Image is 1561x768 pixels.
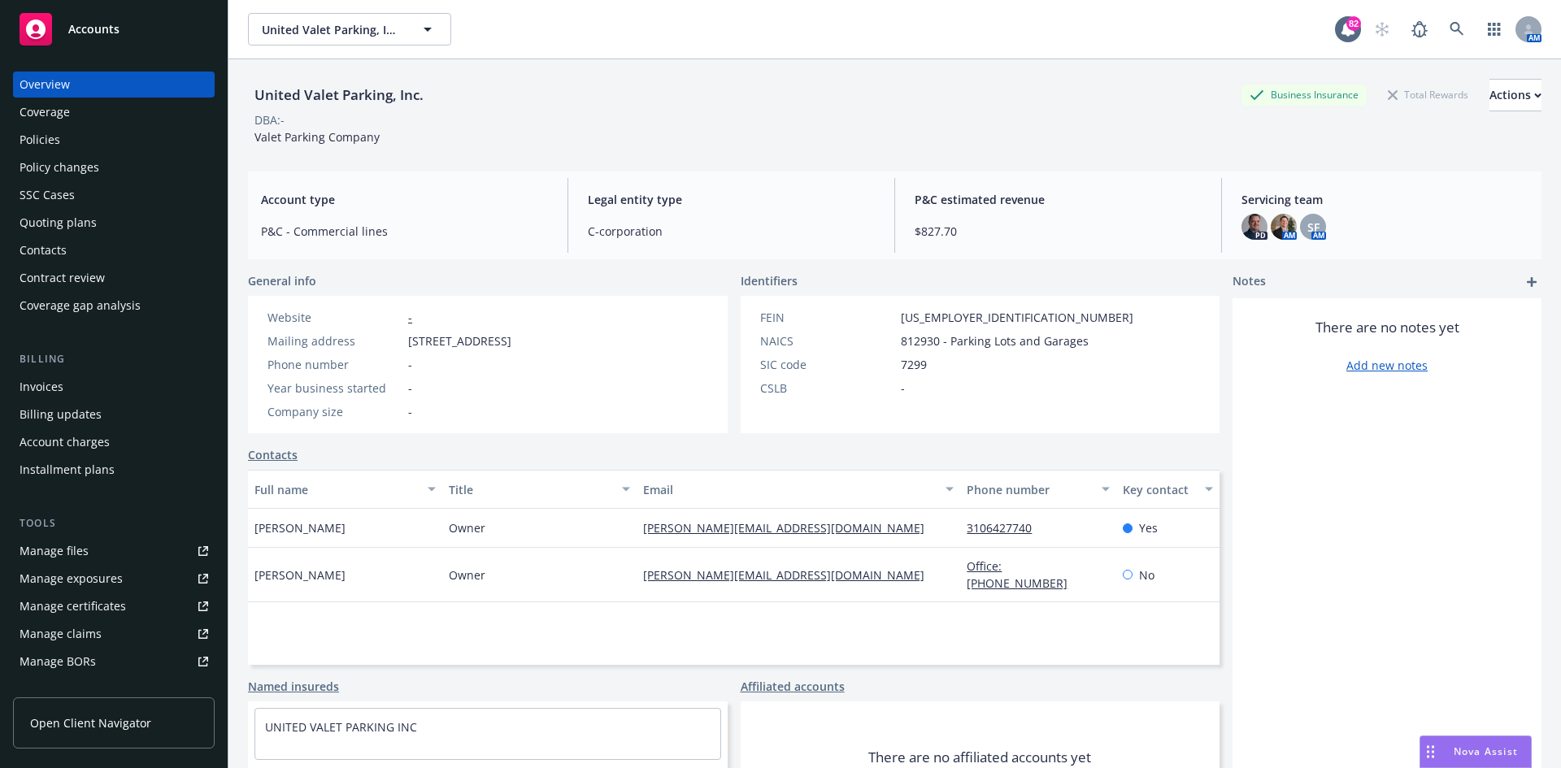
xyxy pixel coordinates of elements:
span: SF [1307,219,1320,236]
div: Manage certificates [20,593,126,619]
a: Search [1441,13,1473,46]
div: Full name [254,481,418,498]
div: Installment plans [20,457,115,483]
a: Contacts [13,237,215,263]
a: Start snowing [1366,13,1398,46]
span: There are no notes yet [1315,318,1459,337]
button: Title [442,470,637,509]
img: photo [1241,214,1267,240]
a: Overview [13,72,215,98]
button: Full name [248,470,442,509]
a: Manage claims [13,621,215,647]
span: [STREET_ADDRESS] [408,332,511,349]
div: Business Insurance [1241,85,1367,105]
span: P&C - Commercial lines [261,223,548,240]
button: Phone number [960,470,1115,509]
div: Key contact [1123,481,1195,498]
button: Actions [1489,79,1541,111]
span: - [408,356,412,373]
a: Coverage gap analysis [13,293,215,319]
a: Manage certificates [13,593,215,619]
div: CSLB [760,380,894,397]
div: Phone number [267,356,402,373]
span: P&C estimated revenue [915,191,1202,208]
div: Actions [1489,80,1541,111]
span: - [901,380,905,397]
span: There are no affiliated accounts yet [868,748,1091,767]
a: Invoices [13,374,215,400]
span: Accounts [68,23,120,36]
a: SSC Cases [13,182,215,208]
a: [PERSON_NAME][EMAIL_ADDRESS][DOMAIN_NAME] [643,520,937,536]
a: - [408,310,412,325]
span: Owner [449,519,485,536]
a: [PERSON_NAME][EMAIL_ADDRESS][DOMAIN_NAME] [643,567,937,583]
div: Quoting plans [20,210,97,236]
span: 812930 - Parking Lots and Garages [901,332,1089,349]
a: Affiliated accounts [741,678,845,695]
span: Yes [1139,519,1158,536]
button: Key contact [1116,470,1220,509]
span: Nova Assist [1454,744,1518,758]
div: Manage BORs [20,649,96,675]
div: Title [449,481,612,498]
span: C-corporation [588,223,875,240]
a: Contract review [13,265,215,291]
span: [PERSON_NAME] [254,566,346,584]
a: Policy changes [13,154,215,180]
span: Account type [261,191,548,208]
img: photo [1271,214,1297,240]
div: SIC code [760,356,894,373]
div: Year business started [267,380,402,397]
div: NAICS [760,332,894,349]
a: Office: [PHONE_NUMBER] [967,558,1081,591]
a: Report a Bug [1403,13,1436,46]
a: Manage BORs [13,649,215,675]
button: Nova Assist [1420,735,1532,768]
div: Contacts [20,237,67,263]
span: Valet Parking Company [254,129,380,145]
div: Policies [20,127,60,153]
a: Policies [13,127,215,153]
div: United Valet Parking, Inc. [248,85,430,106]
div: 82 [1346,16,1361,31]
div: Manage files [20,538,89,564]
a: Quoting plans [13,210,215,236]
button: Email [637,470,960,509]
a: Accounts [13,7,215,52]
div: Billing updates [20,401,102,427]
a: Manage files [13,538,215,564]
a: add [1522,272,1541,292]
div: SSC Cases [20,182,75,208]
a: Billing updates [13,401,215,427]
a: Named insureds [248,678,339,695]
a: UNITED VALET PARKING INC [265,719,417,735]
div: Billing [13,351,215,367]
span: Legal entity type [588,191,875,208]
div: Invoices [20,374,63,400]
button: United Valet Parking, Inc. [248,13,451,46]
a: Manage exposures [13,566,215,592]
span: - [408,403,412,420]
span: - [408,380,412,397]
a: Add new notes [1346,357,1428,374]
div: Contract review [20,265,105,291]
span: Owner [449,566,485,584]
a: Installment plans [13,457,215,483]
div: Coverage [20,99,70,125]
div: Total Rewards [1380,85,1476,105]
div: Drag to move [1420,736,1441,767]
span: Notes [1233,272,1266,292]
span: [US_EMPLOYER_IDENTIFICATION_NUMBER] [901,309,1133,326]
div: Mailing address [267,332,402,349]
div: Phone number [967,481,1091,498]
span: Identifiers [741,272,798,289]
a: Summary of insurance [13,676,215,702]
div: Overview [20,72,70,98]
a: Coverage [13,99,215,125]
div: Company size [267,403,402,420]
div: FEIN [760,309,894,326]
span: [PERSON_NAME] [254,519,346,536]
div: Manage claims [20,621,102,647]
